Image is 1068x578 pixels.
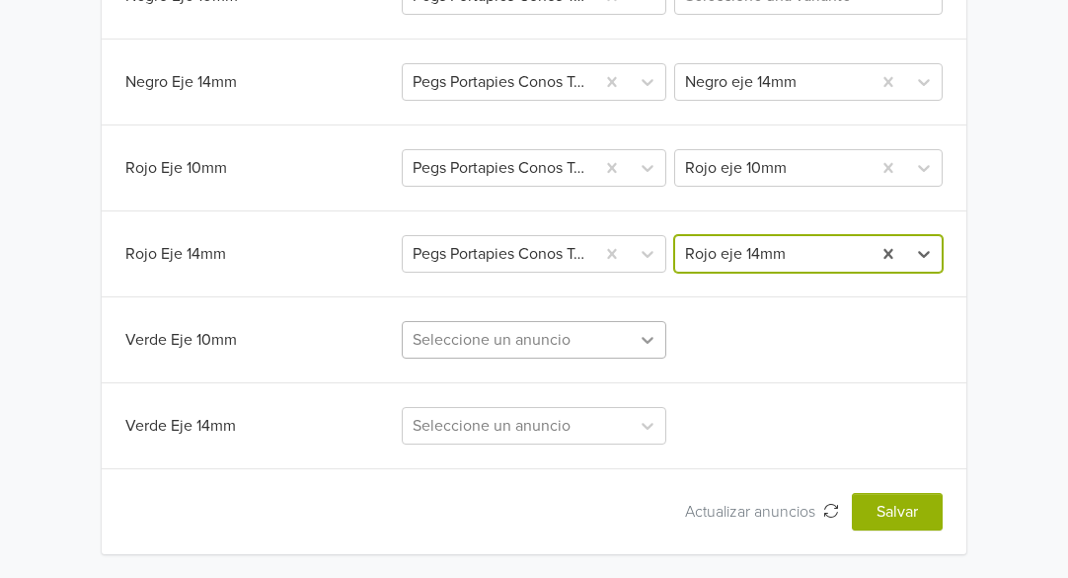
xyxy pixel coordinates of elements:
span: Actualizar anuncios [685,502,823,522]
button: Salvar [852,493,943,531]
div: Rojo Eje 10mm [125,156,398,180]
div: Negro Eje 14mm [125,70,398,94]
div: Rojo Eje 14mm [125,242,398,266]
div: Verde Eje 10mm [125,328,398,352]
div: Verde Eje 14mm [125,414,398,438]
button: Actualizar anuncios [672,493,852,531]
